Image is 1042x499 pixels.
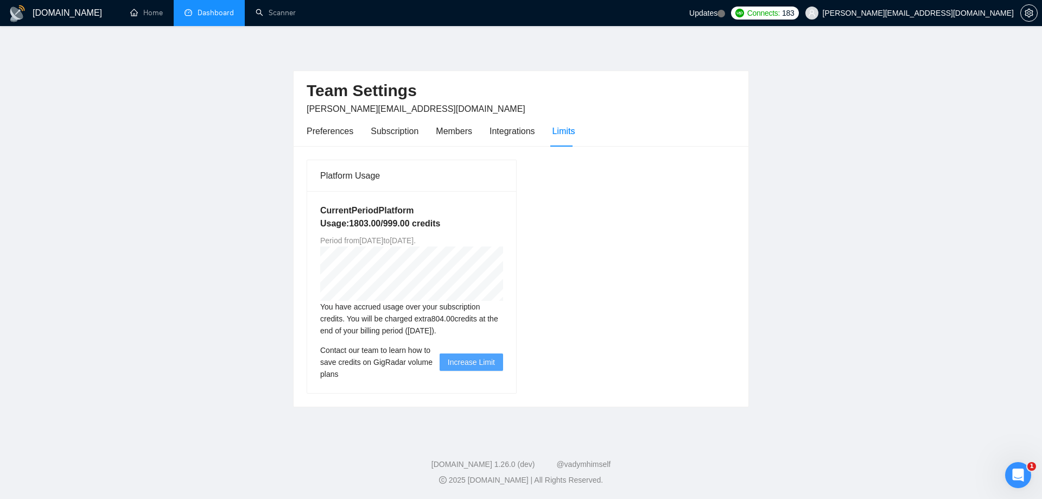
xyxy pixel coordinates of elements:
a: homeHome [130,8,163,17]
div: 2025 [DOMAIN_NAME] | All Rights Reserved. [9,475,1033,486]
div: Integrations [490,124,535,138]
div: You have accrued usage over your subscription credits. You will be charged extra 804.00 credits a... [320,301,503,337]
h5: Current Period Platform Usage: 1803.00 / 999.00 credits [320,204,503,230]
button: Increase Limit [440,353,503,371]
span: user [808,9,816,17]
span: Updates [689,9,717,17]
a: setting [1020,9,1038,17]
span: [PERSON_NAME][EMAIL_ADDRESS][DOMAIN_NAME] [307,104,525,113]
span: setting [1021,9,1037,17]
button: setting [1020,4,1038,22]
a: [DOMAIN_NAME] 1.26.0 (dev) [431,460,535,469]
div: Limits [552,124,575,138]
div: Preferences [307,124,353,138]
div: Members [436,124,472,138]
span: copyright [439,476,447,484]
div: Subscription [371,124,418,138]
a: searchScanner [256,8,296,17]
h2: Team Settings [307,80,735,102]
img: logo [9,5,26,22]
span: Period from [DATE] to [DATE] . [320,236,416,245]
iframe: Intercom live chat [1005,462,1031,488]
span: Contact our team to learn how to save credits on GigRadar volume plans [320,344,440,380]
span: 183 [782,7,794,19]
img: upwork-logo.png [735,9,744,17]
div: Platform Usage [320,160,503,191]
span: 1 [1027,462,1036,471]
span: Connects: [747,7,780,19]
a: @vadymhimself [556,460,611,469]
span: Increase Limit [448,356,495,368]
a: dashboardDashboard [185,8,234,17]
